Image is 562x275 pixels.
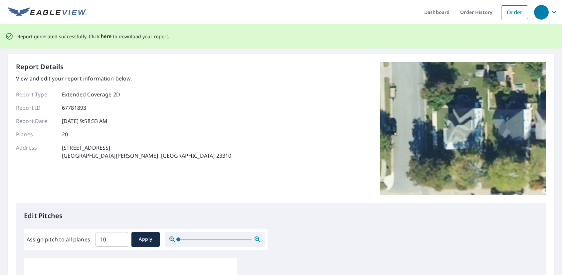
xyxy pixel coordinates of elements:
p: Report Date [16,117,56,125]
p: Address [16,144,56,160]
p: Report ID [16,104,56,112]
p: 20 [62,130,68,138]
p: Report Details [16,62,64,72]
span: Apply [137,235,154,243]
label: Assign pitch to all planes [27,235,90,243]
p: [STREET_ADDRESS] [GEOGRAPHIC_DATA][PERSON_NAME], [GEOGRAPHIC_DATA] 23310 [62,144,231,160]
p: [DATE] 9:58:33 AM [62,117,108,125]
img: EV Logo [8,7,87,17]
img: Top image [380,62,546,195]
p: Report Type [16,90,56,98]
p: View and edit your report information below. [16,74,231,82]
p: Edit Pitches [24,211,538,221]
p: Report generated successfully. Click to download your report. [17,32,170,41]
p: Extended Coverage 2D [62,90,120,98]
button: Apply [131,232,160,247]
p: 67781893 [62,104,86,112]
button: here [101,32,112,41]
input: 00.0 [95,230,128,249]
a: Order [501,5,528,19]
p: Planes [16,130,56,138]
